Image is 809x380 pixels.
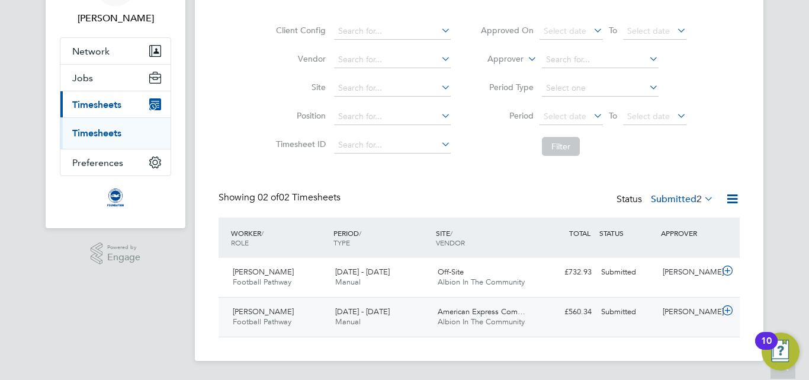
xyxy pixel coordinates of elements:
[219,191,343,204] div: Showing
[658,302,720,322] div: [PERSON_NAME]
[334,80,451,97] input: Search for...
[261,228,264,238] span: /
[438,306,525,317] span: American Express Com…
[233,317,291,327] span: Football Pathway
[617,191,716,208] div: Status
[438,277,525,287] span: Albion In The Community
[569,228,590,238] span: TOTAL
[535,302,596,322] div: £560.34
[107,253,140,263] span: Engage
[596,302,658,322] div: Submitted
[72,157,123,168] span: Preferences
[542,137,580,156] button: Filter
[106,188,125,207] img: albioninthecommunity-logo-retina.png
[258,191,341,203] span: 02 Timesheets
[438,317,525,327] span: Albion In The Community
[107,242,140,253] span: Powered by
[72,46,110,57] span: Network
[542,52,659,68] input: Search for...
[470,53,524,65] label: Approver
[233,267,294,277] span: [PERSON_NAME]
[596,222,658,244] div: STATUS
[535,263,596,282] div: £732.93
[330,222,433,253] div: PERIOD
[658,263,720,282] div: [PERSON_NAME]
[433,222,535,253] div: SITE
[542,80,659,97] input: Select one
[335,306,390,317] span: [DATE] - [DATE]
[228,222,330,253] div: WORKER
[272,53,326,64] label: Vendor
[60,91,171,117] button: Timesheets
[480,82,534,92] label: Period Type
[72,127,121,139] a: Timesheets
[761,341,772,356] div: 10
[627,25,670,36] span: Select date
[335,267,390,277] span: [DATE] - [DATE]
[544,111,586,122] span: Select date
[233,306,294,317] span: [PERSON_NAME]
[651,193,714,205] label: Submitted
[438,267,464,277] span: Off-Site
[60,11,171,25] span: Matt Kelman
[436,238,465,247] span: VENDOR
[333,238,350,247] span: TYPE
[272,82,326,92] label: Site
[72,72,93,84] span: Jobs
[480,110,534,121] label: Period
[596,263,658,282] div: Submitted
[658,222,720,244] div: APPROVER
[335,277,361,287] span: Manual
[762,333,800,371] button: Open Resource Center, 10 new notifications
[60,38,171,64] button: Network
[544,25,586,36] span: Select date
[60,149,171,175] button: Preferences
[233,277,291,287] span: Football Pathway
[334,52,451,68] input: Search for...
[335,317,361,327] span: Manual
[334,23,451,40] input: Search for...
[450,228,452,238] span: /
[91,242,141,265] a: Powered byEngage
[72,99,121,110] span: Timesheets
[359,228,361,238] span: /
[60,65,171,91] button: Jobs
[605,23,621,38] span: To
[60,188,171,207] a: Go to home page
[258,191,279,203] span: 02 of
[272,25,326,36] label: Client Config
[231,238,249,247] span: ROLE
[272,139,326,149] label: Timesheet ID
[696,193,702,205] span: 2
[627,111,670,122] span: Select date
[605,108,621,123] span: To
[60,117,171,149] div: Timesheets
[334,137,451,154] input: Search for...
[272,110,326,121] label: Position
[334,108,451,125] input: Search for...
[480,25,534,36] label: Approved On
